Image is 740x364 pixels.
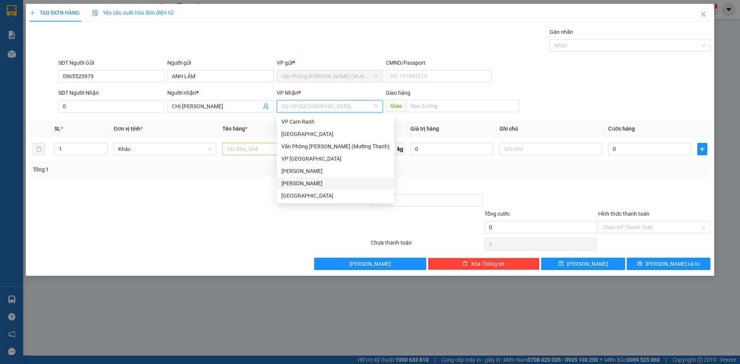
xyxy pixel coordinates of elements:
img: logo.jpg [84,10,102,28]
span: user-add [263,103,269,109]
div: Người gửi [167,59,273,67]
button: [PERSON_NAME] [314,258,426,270]
span: Đơn vị tính [114,126,143,132]
span: VP Nhận [277,90,298,96]
span: Tổng cước [484,211,510,217]
div: SĐT Người Gửi [58,59,164,67]
div: Phạm Ngũ Lão [277,177,394,190]
li: (c) 2017 [65,37,106,46]
b: BIÊN NHẬN GỬI HÀNG [50,11,74,61]
input: Dọc đường [406,100,519,112]
button: save[PERSON_NAME] [541,258,625,270]
span: Giao hàng [386,90,410,96]
th: Ghi chú [496,121,605,136]
div: Tổng: 1 [33,165,286,174]
div: Nha Trang [277,190,394,202]
label: Hình thức thanh toán [598,211,649,217]
div: [PERSON_NAME] [281,167,390,175]
b: [DOMAIN_NAME] [65,29,106,35]
input: Ghi Chú [499,143,602,155]
button: printer[PERSON_NAME] và In [627,258,710,270]
span: Tên hàng [222,126,247,132]
div: VP [GEOGRAPHIC_DATA] [281,154,390,163]
span: plus [30,10,35,15]
div: Văn Phòng [PERSON_NAME] (Mường Thanh) [281,142,390,151]
span: Giao [386,100,406,112]
span: SL [54,126,61,132]
span: Khác [118,143,212,155]
span: [PERSON_NAME] [567,260,608,268]
input: VD: Bàn, Ghế [222,143,325,155]
div: [GEOGRAPHIC_DATA] [281,191,390,200]
div: [PERSON_NAME] [281,179,390,188]
div: VP Cam Ranh [281,117,390,126]
span: save [558,261,564,267]
span: delete [462,261,468,267]
img: icon [92,10,98,16]
img: logo.jpg [10,10,48,48]
div: SĐT Người Nhận [58,89,164,97]
div: VP Cam Ranh [277,116,394,128]
div: CMND/Passport [386,59,492,67]
button: Close [693,4,714,25]
button: deleteXóa Thông tin [428,258,540,270]
span: Giá trị hàng [410,126,439,132]
div: Người nhận [167,89,273,97]
div: VP gửi [277,59,383,67]
div: Chưa thanh toán [370,238,484,252]
div: Đà Lạt [277,128,394,140]
div: Văn Phòng Trần Phú (Mường Thanh) [277,140,394,153]
span: close [700,11,706,17]
button: plus [697,143,707,155]
span: [PERSON_NAME] và In [646,260,700,268]
span: printer [637,261,642,267]
div: Lê Hồng Phong [277,165,394,177]
button: delete [33,143,45,155]
span: Yêu cầu xuất hóa đơn điện tử [92,10,173,16]
span: Cước hàng [608,126,635,132]
div: VP Ninh Hòa [277,153,394,165]
span: plus [698,146,707,152]
label: Gán nhãn [550,29,573,35]
input: 0 [410,143,493,155]
span: kg [397,143,404,155]
span: Xóa Thông tin [471,260,505,268]
span: [PERSON_NAME] [350,260,391,268]
div: [GEOGRAPHIC_DATA] [281,130,390,138]
b: [PERSON_NAME] [10,50,44,86]
span: TẠO ĐƠN HÀNG [30,10,80,16]
span: Văn Phòng Trần Phú (Mường Thanh) [281,70,378,82]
